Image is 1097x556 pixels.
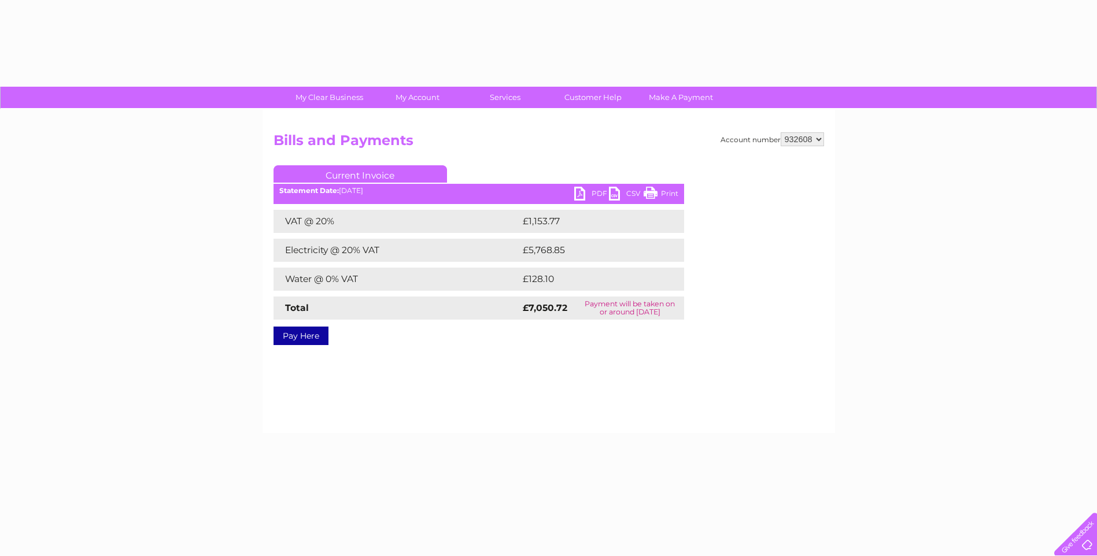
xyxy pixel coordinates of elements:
[545,87,641,108] a: Customer Help
[279,186,339,195] b: Statement Date:
[370,87,465,108] a: My Account
[274,268,520,291] td: Water @ 0% VAT
[721,132,824,146] div: Account number
[282,87,377,108] a: My Clear Business
[520,210,664,233] td: £1,153.77
[274,210,520,233] td: VAT @ 20%
[633,87,729,108] a: Make A Payment
[644,187,678,203] a: Print
[609,187,644,203] a: CSV
[274,132,824,154] h2: Bills and Payments
[523,302,567,313] strong: £7,050.72
[274,327,328,345] a: Pay Here
[520,239,666,262] td: £5,768.85
[457,87,553,108] a: Services
[285,302,309,313] strong: Total
[274,239,520,262] td: Electricity @ 20% VAT
[274,187,684,195] div: [DATE]
[274,165,447,183] a: Current Invoice
[574,187,609,203] a: PDF
[520,268,662,291] td: £128.10
[576,296,684,320] td: Payment will be taken on or around [DATE]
